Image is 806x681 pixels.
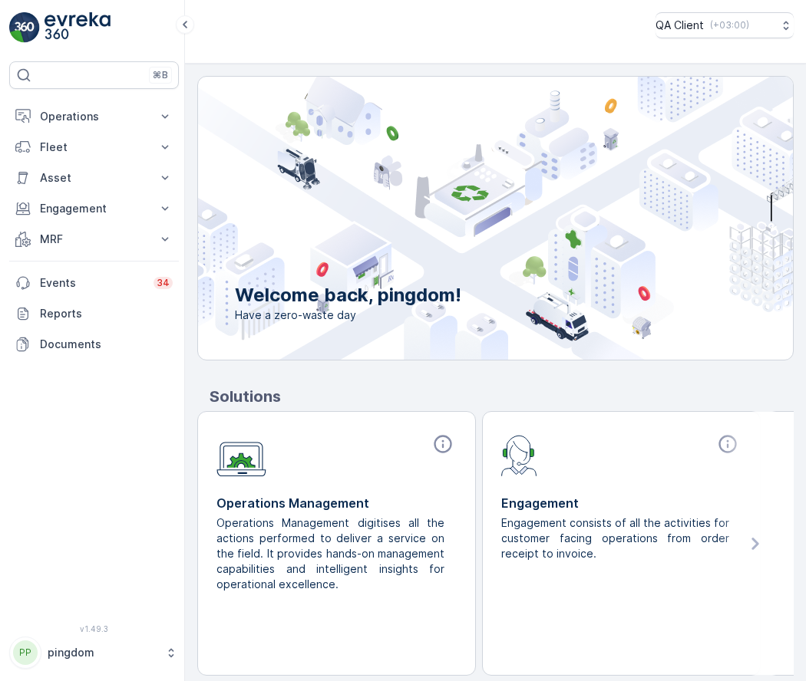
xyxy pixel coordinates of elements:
[48,645,157,660] p: pingdom
[157,277,170,289] p: 34
[40,109,148,124] p: Operations
[9,329,179,360] a: Documents
[9,132,179,163] button: Fleet
[153,69,168,81] p: ⌘B
[501,433,537,476] img: module-icon
[13,640,38,665] div: PP
[501,494,742,512] p: Engagement
[710,19,749,31] p: ( +03:00 )
[45,12,111,43] img: logo_light-DOdMpM7g.png
[9,624,179,633] span: v 1.49.3
[656,18,704,33] p: QA Client
[9,12,40,43] img: logo
[235,283,461,308] p: Welcome back, pingdom!
[40,170,148,186] p: Asset
[9,268,179,298] a: Events34
[210,385,794,408] p: Solutions
[656,12,794,38] button: QA Client(+03:00)
[9,101,179,132] button: Operations
[40,232,148,247] p: MRF
[216,433,266,477] img: module-icon
[40,140,148,155] p: Fleet
[9,298,179,329] a: Reports
[216,515,444,592] p: Operations Management digitises all the actions performed to deliver a service on the field. It p...
[40,306,173,321] p: Reports
[235,308,461,323] span: Have a zero-waste day
[40,275,144,291] p: Events
[9,193,179,224] button: Engagement
[216,494,457,512] p: Operations Management
[9,637,179,669] button: PPpingdom
[501,515,729,561] p: Engagement consists of all the activities for customer facing operations from order receipt to in...
[129,77,793,360] img: city illustration
[40,201,148,216] p: Engagement
[9,163,179,193] button: Asset
[40,337,173,352] p: Documents
[9,224,179,255] button: MRF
